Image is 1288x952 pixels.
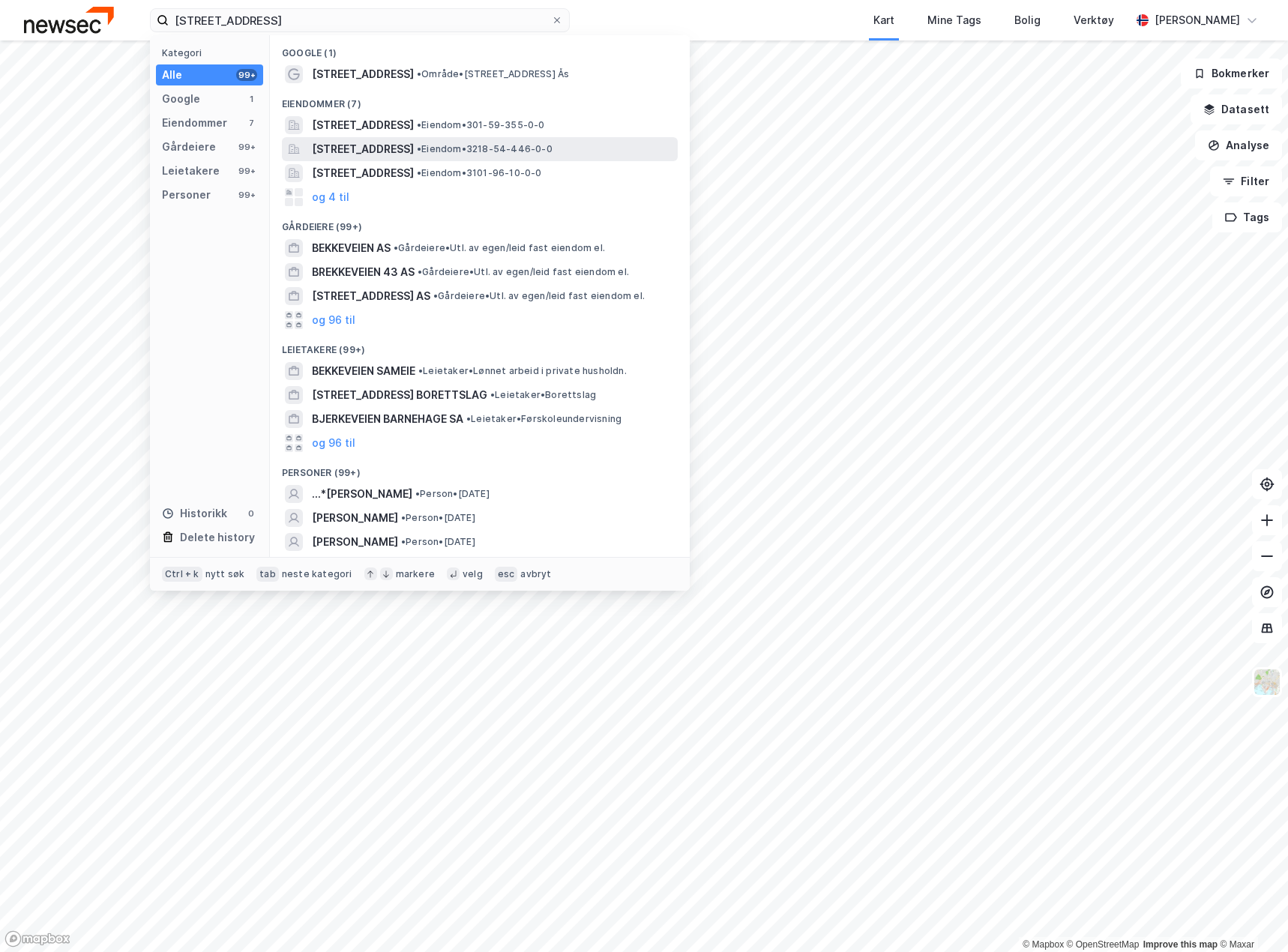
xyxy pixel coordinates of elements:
[245,93,257,105] div: 1
[417,167,542,179] span: Eiendom • 3101-96-10-0-0
[418,365,423,376] span: •
[418,365,627,377] span: Leietaker • Lønnet arbeid i private husholdn.
[495,567,518,582] div: esc
[312,287,430,305] span: [STREET_ADDRESS] AS
[236,165,257,177] div: 99+
[270,332,690,359] div: Leietakere (99+)
[270,35,690,62] div: Google (1)
[162,47,263,58] div: Kategori
[433,290,645,302] span: Gårdeiere • Utl. av egen/leid fast eiendom el.
[873,11,894,29] div: Kart
[415,488,490,500] span: Person • [DATE]
[401,536,475,548] span: Person • [DATE]
[1074,11,1114,29] div: Verktøy
[312,362,415,380] span: BEKKEVEIEN SAMEIE
[312,65,414,83] span: [STREET_ADDRESS]
[417,167,421,178] span: •
[312,116,414,134] span: [STREET_ADDRESS]
[312,386,487,404] span: [STREET_ADDRESS] BORETTSLAG
[236,69,257,81] div: 99+
[4,930,70,948] a: Mapbox homepage
[162,114,227,132] div: Eiendommer
[1155,11,1240,29] div: [PERSON_NAME]
[417,143,553,155] span: Eiendom • 3218-54-446-0-0
[401,512,475,524] span: Person • [DATE]
[1191,94,1282,124] button: Datasett
[417,119,545,131] span: Eiendom • 301-59-355-0-0
[415,488,420,499] span: •
[162,162,220,180] div: Leietakere
[270,455,690,482] div: Personer (99+)
[162,567,202,582] div: Ctrl + k
[490,389,596,401] span: Leietaker • Borettslag
[312,410,463,428] span: BJERKEVEIEN BARNEHAGE SA
[1181,58,1282,88] button: Bokmerker
[1143,939,1218,950] a: Improve this map
[312,434,355,452] button: og 96 til
[417,68,421,79] span: •
[394,242,398,253] span: •
[401,536,406,547] span: •
[1014,11,1041,29] div: Bolig
[312,263,415,281] span: BREKKEVEIEN 43 AS
[1023,939,1064,950] a: Mapbox
[1253,668,1281,696] img: Z
[466,413,622,425] span: Leietaker • Førskoleundervisning
[466,413,471,424] span: •
[162,90,200,108] div: Google
[417,143,421,154] span: •
[1212,202,1282,232] button: Tags
[256,567,279,582] div: tab
[1210,166,1282,196] button: Filter
[245,507,257,519] div: 0
[312,164,414,182] span: [STREET_ADDRESS]
[162,186,211,204] div: Personer
[205,568,245,580] div: nytt søk
[312,311,355,329] button: og 96 til
[312,509,398,527] span: [PERSON_NAME]
[417,68,569,80] span: Område • [STREET_ADDRESS] Ås
[24,7,114,33] img: newsec-logo.f6e21ccffca1b3a03d2d.png
[312,239,391,257] span: BEKKEVEIEN AS
[401,512,406,523] span: •
[520,568,551,580] div: avbryt
[162,504,227,522] div: Historikk
[282,568,352,580] div: neste kategori
[169,9,551,31] input: Søk på adresse, matrikkel, gårdeiere, leietakere eller personer
[433,290,438,301] span: •
[245,117,257,129] div: 7
[418,266,422,277] span: •
[1067,939,1140,950] a: OpenStreetMap
[270,209,690,236] div: Gårdeiere (99+)
[270,86,690,113] div: Eiendommer (7)
[312,533,398,551] span: [PERSON_NAME]
[162,138,216,156] div: Gårdeiere
[463,568,483,580] div: velg
[236,189,257,201] div: 99+
[312,188,349,206] button: og 4 til
[312,140,414,158] span: [STREET_ADDRESS]
[490,389,495,400] span: •
[1195,130,1282,160] button: Analyse
[418,266,629,278] span: Gårdeiere • Utl. av egen/leid fast eiendom el.
[162,66,182,84] div: Alle
[417,119,421,130] span: •
[180,528,255,546] div: Delete history
[1213,880,1288,952] iframe: Chat Widget
[927,11,981,29] div: Mine Tags
[236,141,257,153] div: 99+
[396,568,435,580] div: markere
[394,242,605,254] span: Gårdeiere • Utl. av egen/leid fast eiendom el.
[312,485,412,503] span: ...*[PERSON_NAME]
